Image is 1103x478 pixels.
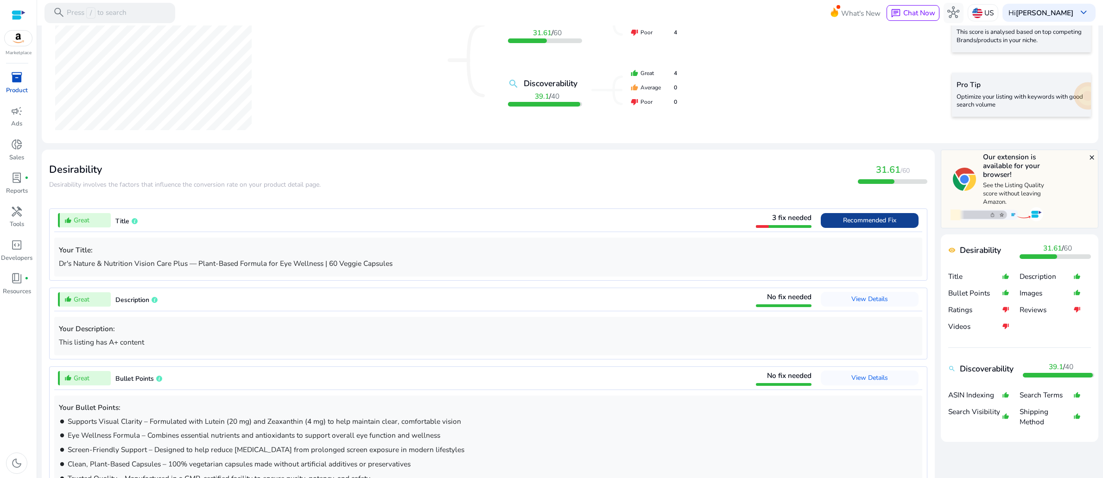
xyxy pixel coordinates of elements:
p: Videos [948,321,1002,332]
span: Desirability involves the factors that influence the conversion rate on your product detail page. [49,180,321,189]
mat-icon: brightness_1 [59,447,65,453]
span: book_4 [11,272,23,284]
div: Poor [631,98,677,106]
p: Dr's Nature & Nutrition Vision Care Plus — Plant-Based Formula for Eye Wellness | 60 Veggie Capsules [59,258,918,269]
span: handyman [11,206,23,218]
p: This listing has A+ content [59,337,918,347]
span: / [533,28,562,38]
h3: Desirability [49,164,321,176]
p: Sales [9,153,24,163]
b: 39.1 [1049,362,1063,371]
span: 40 [1065,362,1073,371]
mat-icon: thumb_up_alt [64,374,72,382]
span: chat [891,8,901,19]
p: Title [948,271,1002,282]
img: chrome-logo.svg [953,168,976,191]
mat-icon: thumb_up_alt [1073,285,1081,302]
p: Press to search [67,7,127,19]
p: ASIN Indexing [948,390,1002,400]
h5: Your Bullet Points: [59,403,918,412]
mat-icon: thumb_down [631,29,638,36]
mat-icon: thumb_down_alt [1002,301,1009,318]
mat-icon: thumb_up_alt [1073,387,1081,403]
p: Search Terms [1020,390,1073,400]
span: View Details [851,295,888,303]
p: Bullet Points [948,288,1002,298]
div: Great [631,69,677,77]
span: keyboard_arrow_down [1078,6,1090,19]
span: fiber_manual_record [25,277,29,281]
p: Shipping Method [1020,407,1073,427]
p: This score is analysed based on top competing Brands/products in your niche. [957,28,1086,44]
img: amazon.svg [5,31,32,46]
span: / [1043,243,1072,253]
mat-icon: close [1088,154,1096,161]
span: 60 [1064,243,1072,253]
mat-icon: search [508,78,519,89]
p: Ratings [948,305,1002,315]
h5: Pro Tip [957,81,1086,89]
b: 31.61 [1043,243,1062,253]
span: search [53,6,65,19]
p: Reviews [1020,305,1073,315]
span: 40 [551,91,559,101]
span: 60 [553,28,562,38]
p: Optimize your listing with keywords with good search volume [957,93,1086,109]
p: Tools [10,220,24,229]
div: Average [631,83,677,92]
p: Product [6,86,28,95]
span: Recommended Fix [843,216,896,225]
span: What's New [841,5,881,21]
b: 39.1 [535,91,549,101]
h5: Your Description: [59,325,918,333]
span: Screen-Friendly Support – Designed to help reduce [MEDICAL_DATA] from prolonged screen exposure i... [68,445,464,454]
span: Great [74,215,89,225]
mat-icon: remove_red_eye [948,246,956,254]
span: Title [115,217,129,226]
span: Great [74,295,89,304]
mat-icon: thumb_down [631,98,638,106]
p: Search Visibility [948,407,1002,427]
span: /60 [900,166,910,175]
p: Developers [1,254,32,263]
p: Reports [6,187,28,196]
mat-icon: brightness_1 [59,461,65,467]
span: 31.61 [876,164,900,176]
button: hub [944,3,964,23]
b: Desirability [960,244,1001,256]
mat-icon: thumb_up_alt [1002,403,1009,430]
mat-icon: thumb_up_alt [64,296,72,303]
b: 31.61 [533,28,551,38]
span: Supports Visual Clarity – Formulated with Lutein (20 mg) and Zeaxanthin (4 mg) to help maintain c... [68,416,461,426]
p: Resources [3,287,31,296]
p: Ads [11,119,22,129]
button: View Details [821,371,919,385]
mat-icon: search [948,365,956,372]
span: View Details [851,373,888,382]
span: donut_small [11,138,23,151]
mat-icon: brightness_1 [59,432,65,439]
span: 0 [674,98,677,106]
span: Great [74,373,89,383]
b: Discoverability [960,363,1014,375]
mat-icon: thumb_up [631,84,638,91]
mat-icon: thumb_down_alt [1073,301,1081,318]
span: campaign [11,105,23,117]
p: Images [1020,288,1073,298]
p: See the Listing Quality score without leaving Amazon. [983,182,1046,206]
span: / [86,7,95,19]
mat-icon: thumb_up [631,69,638,77]
mat-icon: thumb_up_alt [1002,285,1009,302]
mat-icon: thumb_up_alt [1002,387,1009,403]
span: lab_profile [11,172,23,184]
h5: Your Title: [59,246,918,254]
mat-icon: thumb_up_alt [1073,403,1081,430]
span: hub [947,6,959,19]
span: Clean, Plant-Based Capsules – 100% vegetarian capsules made without artificial additives or prese... [68,459,411,469]
span: / [535,91,559,101]
p: US [984,5,994,21]
p: Hi [1008,9,1073,16]
b: [PERSON_NAME] [1016,8,1073,18]
mat-icon: thumb_up_alt [64,217,72,224]
span: Bullet Points [115,374,154,383]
